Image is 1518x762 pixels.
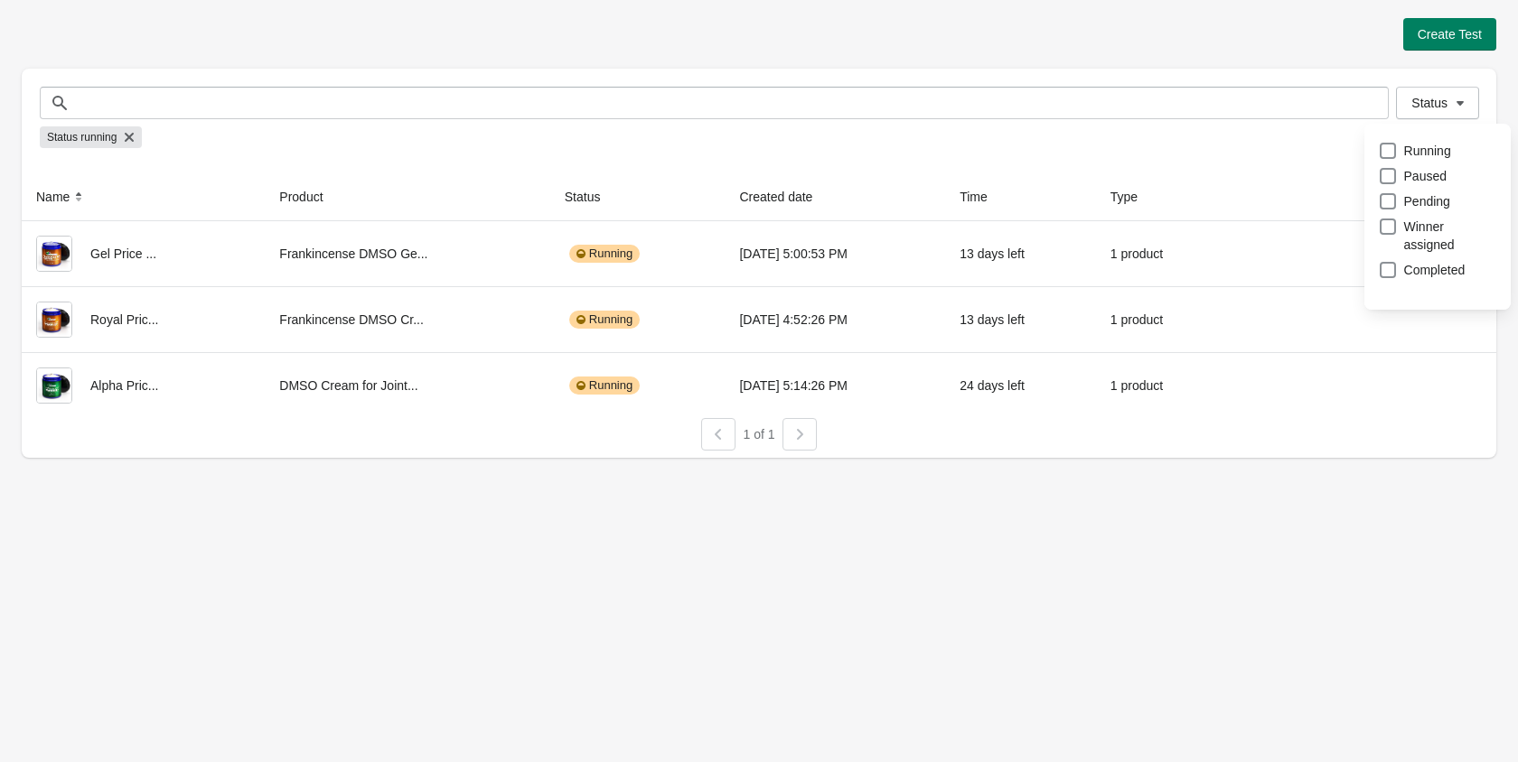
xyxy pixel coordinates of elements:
div: Running [569,245,640,263]
span: 1 of 1 [743,427,774,441]
button: Status [558,181,626,213]
div: [DATE] 4:52:26 PM [739,302,931,338]
div: DMSO Cream for Joint... [279,367,535,404]
div: Running [569,376,640,395]
div: Royal Pric... [36,302,250,338]
button: Status [1396,87,1479,119]
button: Create Test [1403,18,1496,51]
div: Frankincense DMSO Ge... [279,236,535,272]
div: Running [569,311,640,329]
span: Status running [47,126,117,148]
span: Status [1411,96,1448,110]
span: Create Test [1418,27,1482,42]
button: Time [952,181,1013,213]
iframe: chat widget [18,308,343,681]
button: Created date [732,181,838,213]
div: 13 days left [960,236,1082,272]
iframe: chat widget [18,690,76,744]
button: Type [1103,181,1163,213]
button: Name [29,181,95,213]
div: 24 days left [960,367,1082,404]
button: Product [272,181,348,213]
span: Paused [1404,167,1447,185]
div: [DATE] 5:14:26 PM [739,367,931,404]
div: Gel Price ... [36,236,250,272]
div: Frankincense DMSO Cr... [279,302,535,338]
span: Completed [1404,261,1466,279]
div: 1 product [1110,236,1213,272]
div: 13 days left [960,302,1082,338]
div: 1 product [1110,367,1213,404]
div: [DATE] 5:00:53 PM [739,236,931,272]
div: 1 product [1110,302,1213,338]
span: Running [1404,142,1451,160]
span: Winner assigned [1404,218,1496,254]
span: Pending [1404,192,1450,210]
